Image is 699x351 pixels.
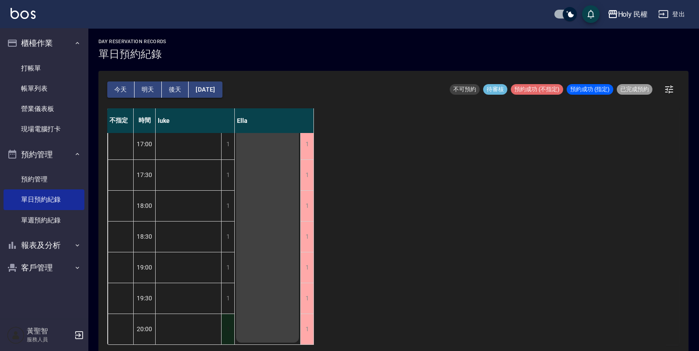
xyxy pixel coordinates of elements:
div: 1 [300,129,313,159]
div: 17:00 [134,129,156,159]
div: 時間 [134,108,156,133]
img: Person [7,326,25,344]
span: 預約成功 (不指定) [511,85,563,93]
a: 單日預約紀錄 [4,189,84,210]
span: 預約成功 (指定) [567,85,613,93]
div: 1 [300,314,313,344]
button: 後天 [162,81,189,98]
a: 單週預約紀錄 [4,210,84,230]
div: 1 [300,191,313,221]
button: 今天 [107,81,135,98]
h3: 單日預約紀錄 [98,48,167,60]
button: save [582,5,600,23]
button: 登出 [655,6,688,22]
div: 1 [221,222,234,252]
div: 1 [300,160,313,190]
a: 現場電腦打卡 [4,119,84,139]
a: 營業儀表板 [4,99,84,119]
div: 18:00 [134,190,156,221]
div: luke [156,108,235,133]
div: 1 [300,222,313,252]
div: 1 [221,252,234,283]
span: 已完成預約 [617,85,652,93]
button: 明天 [135,81,162,98]
span: 待審核 [483,85,507,93]
button: [DATE] [189,81,222,98]
div: 18:30 [134,221,156,252]
div: 20:00 [134,314,156,344]
h2: day Reservation records [98,39,167,44]
p: 服務人員 [27,336,72,344]
span: 不可預約 [450,85,480,93]
div: 1 [221,129,234,159]
a: 預約管理 [4,169,84,189]
div: 19:30 [134,283,156,314]
div: 1 [221,283,234,314]
div: Holy 民權 [618,9,648,20]
div: 1 [221,160,234,190]
a: 打帳單 [4,58,84,78]
div: 1 [300,283,313,314]
div: 19:00 [134,252,156,283]
button: 櫃檯作業 [4,32,84,55]
button: 客戶管理 [4,256,84,279]
img: Logo [11,8,36,19]
div: 1 [221,191,234,221]
div: 1 [221,314,234,344]
div: Ella [235,108,314,133]
div: 不指定 [107,108,134,133]
div: 1 [300,252,313,283]
button: Holy 民權 [604,5,652,23]
div: 17:30 [134,159,156,190]
h5: 黃聖智 [27,327,72,336]
button: 預約管理 [4,143,84,166]
button: 報表及分析 [4,234,84,257]
a: 帳單列表 [4,78,84,99]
